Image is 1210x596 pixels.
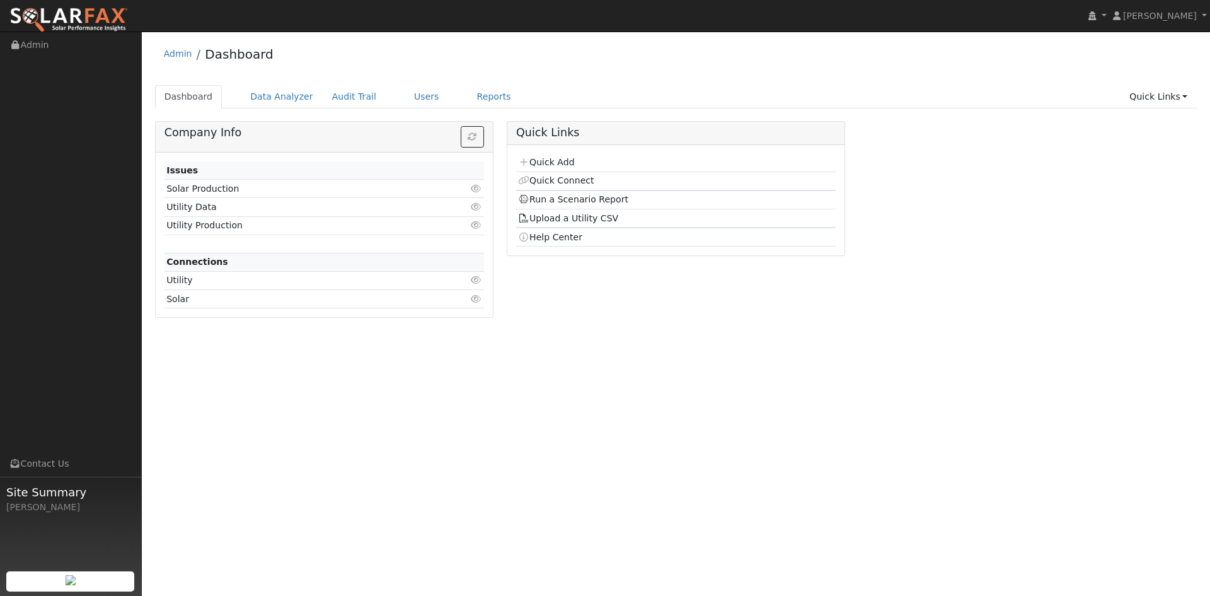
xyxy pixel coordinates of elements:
[6,484,135,501] span: Site Summary
[164,126,484,139] h5: Company Info
[471,221,482,230] i: Click to view
[164,290,432,308] td: Solar
[205,47,274,62] a: Dashboard
[516,126,836,139] h5: Quick Links
[166,257,228,267] strong: Connections
[323,85,386,108] a: Audit Trail
[518,213,618,223] a: Upload a Utility CSV
[164,49,192,59] a: Admin
[166,165,198,175] strong: Issues
[468,85,521,108] a: Reports
[6,501,135,514] div: [PERSON_NAME]
[164,180,432,198] td: Solar Production
[471,184,482,193] i: Click to view
[164,271,432,289] td: Utility
[471,202,482,211] i: Click to view
[518,232,582,242] a: Help Center
[1120,85,1197,108] a: Quick Links
[471,276,482,284] i: Click to view
[405,85,449,108] a: Users
[518,157,574,167] a: Quick Add
[518,175,594,185] a: Quick Connect
[471,295,482,303] i: Click to view
[155,85,222,108] a: Dashboard
[241,85,323,108] a: Data Analyzer
[164,198,432,216] td: Utility Data
[66,575,76,585] img: retrieve
[164,216,432,235] td: Utility Production
[518,194,628,204] a: Run a Scenario Report
[9,7,128,33] img: SolarFax
[1123,11,1197,21] span: [PERSON_NAME]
